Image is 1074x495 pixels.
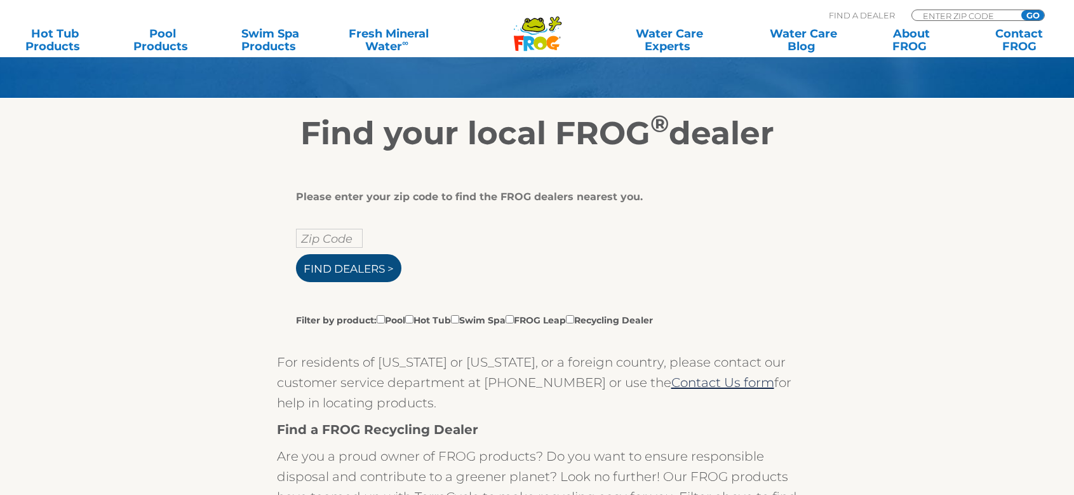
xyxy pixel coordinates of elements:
[977,27,1061,53] a: ContactFROG
[1021,10,1044,20] input: GO
[402,37,408,48] sup: ∞
[829,10,895,21] p: Find A Dealer
[13,27,97,53] a: Hot TubProducts
[147,114,928,153] h2: Find your local FROG dealer
[296,191,769,203] div: Please enter your zip code to find the FROG dealers nearest you.
[451,315,459,323] input: Filter by product:PoolHot TubSwim SpaFROG LeapRecycling Dealer
[671,375,774,390] a: Contact Us form
[121,27,205,53] a: PoolProducts
[922,10,1007,21] input: Zip Code Form
[296,313,653,327] label: Filter by product: Pool Hot Tub Swim Spa FROG Leap Recycling Dealer
[762,27,845,53] a: Water CareBlog
[869,27,953,53] a: AboutFROG
[506,315,514,323] input: Filter by product:PoolHot TubSwim SpaFROG LeapRecycling Dealer
[377,315,385,323] input: Filter by product:PoolHot TubSwim SpaFROG LeapRecycling Dealer
[336,27,441,53] a: Fresh MineralWater∞
[229,27,312,53] a: Swim SpaProducts
[566,315,574,323] input: Filter by product:PoolHot TubSwim SpaFROG LeapRecycling Dealer
[650,109,669,138] sup: ®
[296,254,401,282] input: Find Dealers >
[405,315,413,323] input: Filter by product:PoolHot TubSwim SpaFROG LeapRecycling Dealer
[277,422,478,437] strong: Find a FROG Recycling Dealer
[601,27,738,53] a: Water CareExperts
[277,352,798,413] p: For residents of [US_STATE] or [US_STATE], or a foreign country, please contact our customer serv...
